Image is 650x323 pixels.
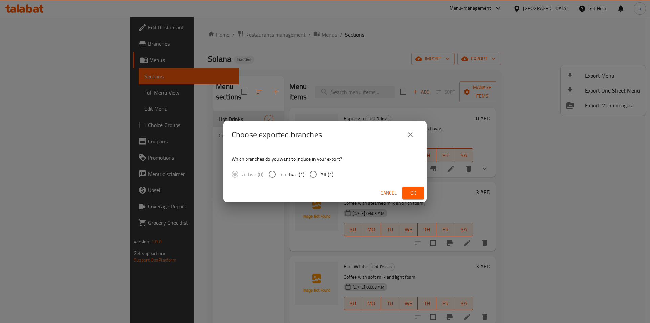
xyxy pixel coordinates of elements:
span: Ok [408,189,418,197]
button: close [402,126,418,143]
span: Active (0) [242,170,263,178]
button: Cancel [378,187,399,199]
span: Cancel [381,189,397,197]
h2: Choose exported branches [232,129,322,140]
p: Which branches do you want to include in your export? [232,156,418,162]
button: Ok [402,187,424,199]
span: All (1) [320,170,333,178]
span: Inactive (1) [279,170,304,178]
